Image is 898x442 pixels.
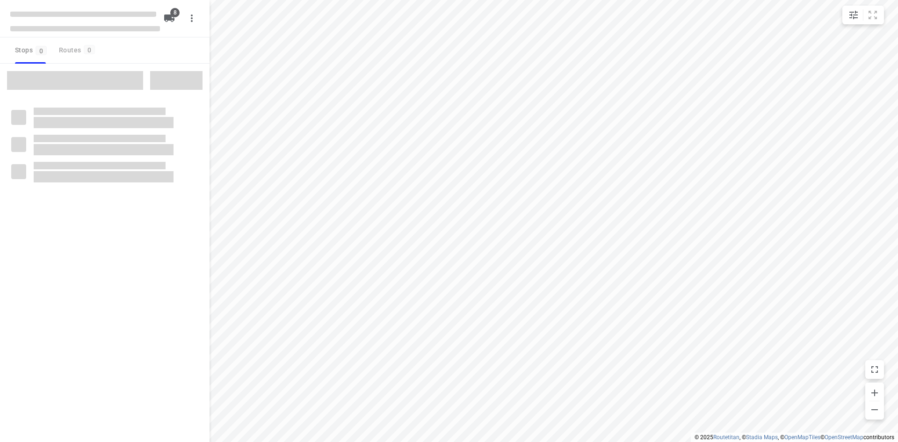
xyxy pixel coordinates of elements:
[825,434,863,441] a: OpenStreetMap
[746,434,778,441] a: Stadia Maps
[844,6,863,24] button: Map settings
[842,6,884,24] div: small contained button group
[784,434,820,441] a: OpenMapTiles
[713,434,739,441] a: Routetitan
[695,434,894,441] li: © 2025 , © , © © contributors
